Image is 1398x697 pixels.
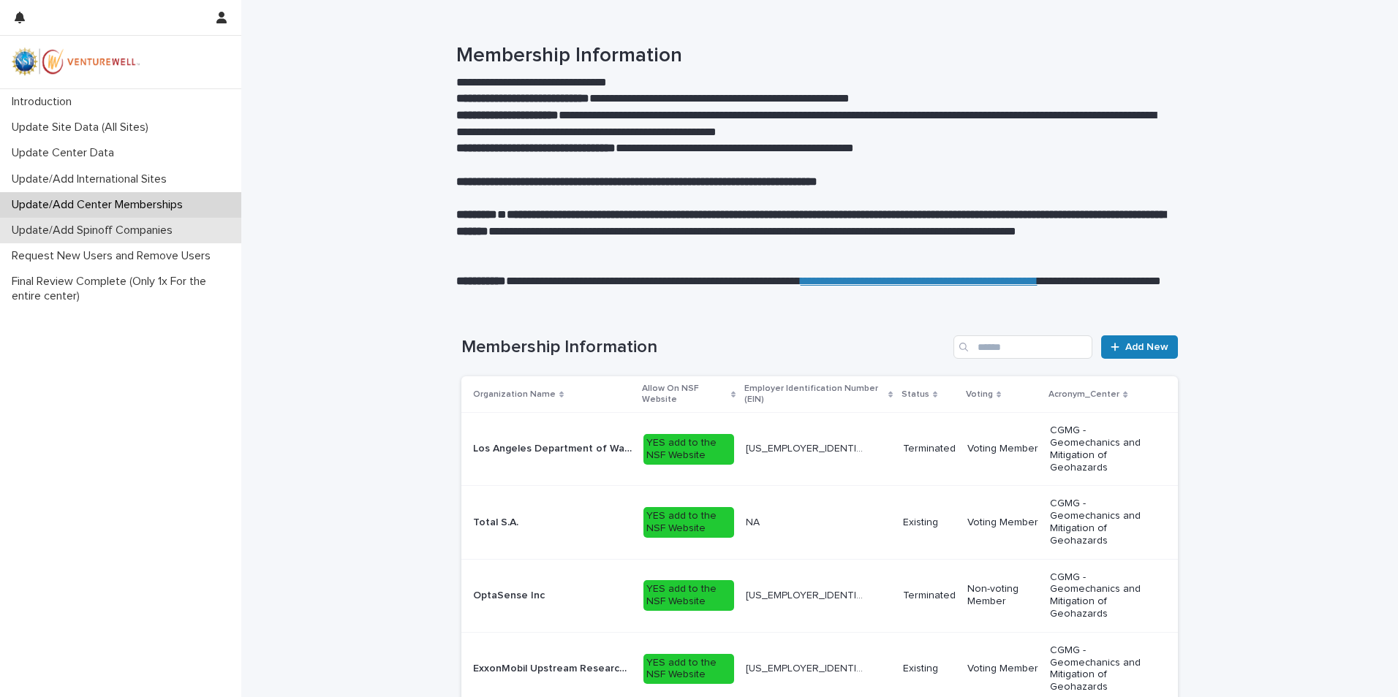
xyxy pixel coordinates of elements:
[6,198,194,212] p: Update/Add Center Memberships
[953,335,1092,359] input: Search
[1050,424,1155,473] p: CGMG - Geomechanics and Mitigation of Geohazards
[967,517,1038,529] p: Voting Member
[903,517,956,529] p: Existing
[643,580,734,611] div: YES add to the NSF Website
[473,440,635,455] p: Los Angeles Department of Water and Power
[744,381,885,408] p: Employer Identification Number (EIN)
[1125,342,1168,352] span: Add New
[1050,571,1155,620] p: CGMG - Geomechanics and Mitigation of Geohazards
[461,559,1178,632] tr: OptaSense IncOptaSense Inc YES add to the NSF Website[US_EMPLOYER_IDENTIFICATION_NUMBER][US_EMPLO...
[6,95,83,109] p: Introduction
[1050,644,1155,693] p: CGMG - Geomechanics and Mitigation of Geohazards
[473,660,635,675] p: ExxonMobil Upstream Research Company
[967,663,1038,675] p: Voting Member
[903,443,956,455] p: Terminated
[643,434,734,465] div: YES add to the NSF Website
[966,386,993,403] p: Voting
[461,486,1178,559] tr: Total S.A.Total S.A. YES add to the NSF WebsiteNANA ExistingVoting MemberCGMG - Geomechanics and ...
[473,386,556,403] p: Organization Name
[902,386,929,403] p: Status
[903,590,956,602] p: Terminated
[1050,498,1155,546] p: CGMG - Geomechanics and Mitigation of Geohazards
[6,146,126,160] p: Update Center Data
[746,440,871,455] p: [US_EMPLOYER_IDENTIFICATION_NUMBER]
[473,587,548,602] p: OptaSense Inc
[967,443,1038,455] p: Voting Member
[643,654,734,685] div: YES add to the NSF Website
[456,44,1173,69] h1: Membership Information
[903,663,956,675] p: Existing
[746,587,871,602] p: [US_EMPLOYER_IDENTIFICATION_NUMBER]
[461,413,1178,486] tr: Los Angeles Department of Water and PowerLos Angeles Department of Water and Power YES add to the...
[12,47,140,77] img: mWhVGmOKROS2pZaMU8FQ
[461,337,948,358] h1: Membership Information
[6,172,178,186] p: Update/Add International Sites
[967,583,1038,608] p: Non-voting Member
[473,514,521,529] p: Total S.A.
[746,660,871,675] p: [US_EMPLOYER_IDENTIFICATION_NUMBER]
[6,249,222,263] p: Request New Users and Remove Users
[6,275,241,302] p: Final Review Complete (Only 1x For the entire center)
[746,514,763,529] p: NA
[1048,386,1119,403] p: Acronym_Center
[6,224,184,237] p: Update/Add Spinoff Companies
[642,381,727,408] p: Allow On NSF Website
[1101,335,1178,359] a: Add New
[6,121,160,134] p: Update Site Data (All Sites)
[643,507,734,538] div: YES add to the NSF Website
